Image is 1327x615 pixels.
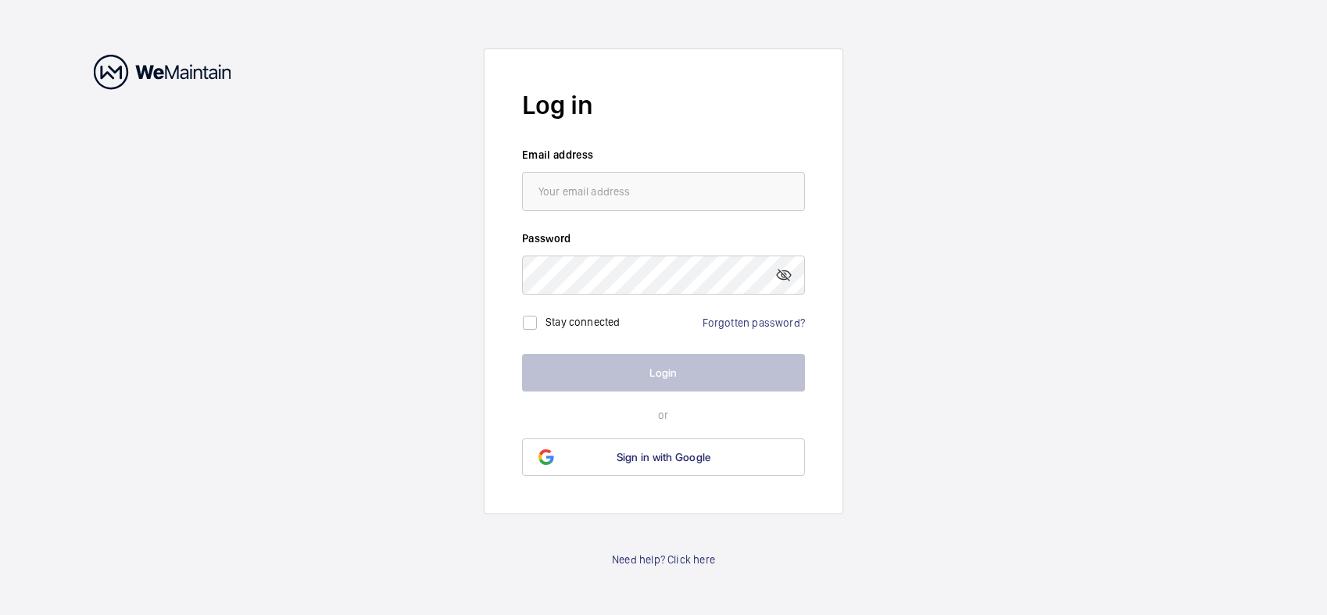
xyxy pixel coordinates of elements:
[522,354,805,392] button: Login
[522,407,805,423] p: or
[522,87,805,123] h2: Log in
[617,451,711,463] span: Sign in with Google
[522,231,805,246] label: Password
[522,147,805,163] label: Email address
[545,315,621,327] label: Stay connected
[522,172,805,211] input: Your email address
[703,316,805,329] a: Forgotten password?
[612,552,715,567] a: Need help? Click here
